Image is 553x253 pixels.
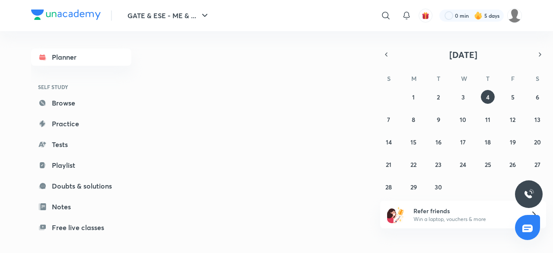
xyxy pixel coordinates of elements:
[449,49,477,61] span: [DATE]
[419,9,432,22] button: avatar
[437,115,440,124] abbr: September 9, 2025
[531,157,544,171] button: September 27, 2025
[432,90,445,104] button: September 2, 2025
[437,74,440,83] abbr: Tuesday
[392,48,534,61] button: [DATE]
[506,112,520,126] button: September 12, 2025
[534,138,541,146] abbr: September 20, 2025
[386,138,392,146] abbr: September 14, 2025
[31,48,131,66] a: Planner
[407,135,420,149] button: September 15, 2025
[460,115,466,124] abbr: September 10, 2025
[481,112,495,126] button: September 11, 2025
[506,135,520,149] button: September 19, 2025
[432,135,445,149] button: September 16, 2025
[531,90,544,104] button: September 6, 2025
[481,157,495,171] button: September 25, 2025
[485,160,491,169] abbr: September 25, 2025
[511,74,515,83] abbr: Friday
[531,112,544,126] button: September 13, 2025
[432,180,445,194] button: September 30, 2025
[536,74,539,83] abbr: Saturday
[407,112,420,126] button: September 8, 2025
[31,157,131,174] a: Playlist
[474,11,483,20] img: streak
[485,138,491,146] abbr: September 18, 2025
[382,135,396,149] button: September 14, 2025
[31,115,131,132] a: Practice
[481,135,495,149] button: September 18, 2025
[382,157,396,171] button: September 21, 2025
[506,157,520,171] button: September 26, 2025
[507,8,522,23] img: Gungun
[31,219,131,236] a: Free live classes
[410,138,416,146] abbr: September 15, 2025
[460,138,466,146] abbr: September 17, 2025
[387,115,390,124] abbr: September 7, 2025
[31,10,101,22] a: Company Logo
[460,160,466,169] abbr: September 24, 2025
[432,112,445,126] button: September 9, 2025
[422,12,429,19] img: avatar
[387,206,404,223] img: referral
[412,115,415,124] abbr: September 8, 2025
[511,93,515,101] abbr: September 5, 2025
[413,215,520,223] p: Win a laptop, vouchers & more
[411,74,416,83] abbr: Monday
[486,74,489,83] abbr: Thursday
[382,180,396,194] button: September 28, 2025
[31,177,131,195] a: Doubts & solutions
[387,74,391,83] abbr: Sunday
[509,160,516,169] abbr: September 26, 2025
[456,112,470,126] button: September 10, 2025
[412,93,415,101] abbr: September 1, 2025
[410,183,417,191] abbr: September 29, 2025
[506,90,520,104] button: September 5, 2025
[481,90,495,104] button: September 4, 2025
[437,93,440,101] abbr: September 2, 2025
[31,10,101,20] img: Company Logo
[456,157,470,171] button: September 24, 2025
[31,80,131,94] h6: SELF STUDY
[536,93,539,101] abbr: September 6, 2025
[486,93,489,101] abbr: September 4, 2025
[122,7,215,24] button: GATE & ESE - ME & ...
[31,136,131,153] a: Tests
[385,183,392,191] abbr: September 28, 2025
[435,183,442,191] abbr: September 30, 2025
[386,160,391,169] abbr: September 21, 2025
[534,115,540,124] abbr: September 13, 2025
[382,112,396,126] button: September 7, 2025
[407,180,420,194] button: September 29, 2025
[432,157,445,171] button: September 23, 2025
[456,135,470,149] button: September 17, 2025
[407,157,420,171] button: September 22, 2025
[485,115,490,124] abbr: September 11, 2025
[435,138,442,146] abbr: September 16, 2025
[531,135,544,149] button: September 20, 2025
[510,115,515,124] abbr: September 12, 2025
[31,198,131,215] a: Notes
[407,90,420,104] button: September 1, 2025
[461,93,465,101] abbr: September 3, 2025
[510,138,516,146] abbr: September 19, 2025
[524,189,534,199] img: ttu
[461,74,467,83] abbr: Wednesday
[456,90,470,104] button: September 3, 2025
[31,94,131,112] a: Browse
[410,160,416,169] abbr: September 22, 2025
[435,160,442,169] abbr: September 23, 2025
[534,160,540,169] abbr: September 27, 2025
[413,206,520,215] h6: Refer friends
